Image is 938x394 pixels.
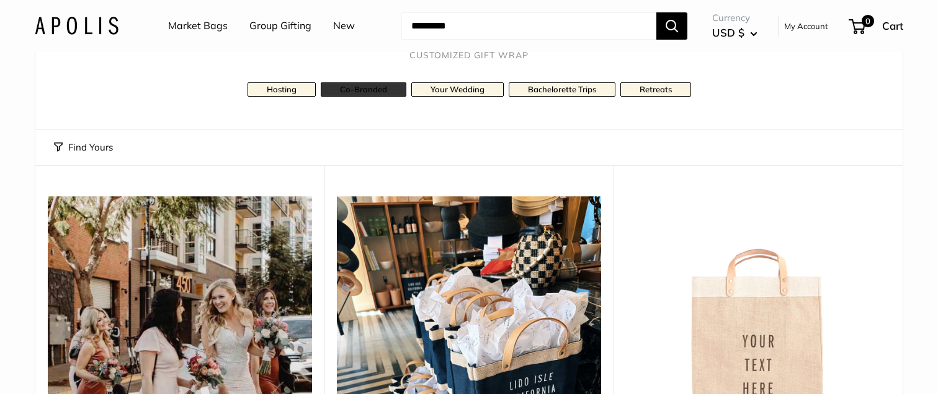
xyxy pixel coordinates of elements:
[321,82,406,97] a: Co-Branded
[784,19,828,33] a: My Account
[401,12,656,40] input: Search...
[620,82,691,97] a: Retreats
[168,17,228,35] a: Market Bags
[333,17,355,35] a: New
[712,9,757,27] span: Currency
[850,16,903,36] a: 0 Cart
[35,17,118,35] img: Apolis
[54,139,113,156] button: Find Yours
[656,12,687,40] button: Search
[249,17,311,35] a: Group Gifting
[882,19,903,32] span: Cart
[712,23,757,43] button: USD $
[712,26,744,39] span: USD $
[862,15,874,27] span: 0
[248,82,316,97] a: Hosting
[509,82,615,97] a: Bachelorette Trips
[411,82,504,97] a: Your Wedding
